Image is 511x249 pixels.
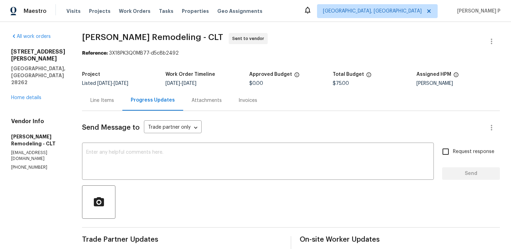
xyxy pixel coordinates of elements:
[249,81,263,86] span: $0.00
[323,8,422,15] span: [GEOGRAPHIC_DATA], [GEOGRAPHIC_DATA]
[90,97,114,104] div: Line Items
[82,236,282,243] span: Trade Partner Updates
[82,124,140,131] span: Send Message to
[333,72,364,77] h5: Total Budget
[131,97,175,104] div: Progress Updates
[119,8,151,15] span: Work Orders
[182,8,209,15] span: Properties
[144,122,202,134] div: Trade partner only
[249,72,292,77] h5: Approved Budget
[11,164,65,170] p: [PHONE_NUMBER]
[97,81,112,86] span: [DATE]
[82,51,108,56] b: Reference:
[453,72,459,81] span: The hpm assigned to this work order.
[82,33,223,41] span: [PERSON_NAME] Remodeling - CLT
[294,72,300,81] span: The total cost of line items that have been approved by both Opendoor and the Trade Partner. This...
[366,72,372,81] span: The total cost of line items that have been proposed by Opendoor. This sum includes line items th...
[82,81,128,86] span: Listed
[217,8,262,15] span: Geo Assignments
[182,81,196,86] span: [DATE]
[416,81,500,86] div: [PERSON_NAME]
[238,97,257,104] div: Invoices
[82,50,500,57] div: 3X18PK3Q0MB77-d5c8b2492
[11,65,65,86] h5: [GEOGRAPHIC_DATA], [GEOGRAPHIC_DATA] 28262
[232,35,267,42] span: Sent to vendor
[82,72,100,77] h5: Project
[11,48,65,62] h2: [STREET_ADDRESS][PERSON_NAME]
[114,81,128,86] span: [DATE]
[11,34,51,39] a: All work orders
[192,97,222,104] div: Attachments
[165,81,180,86] span: [DATE]
[300,236,500,243] span: On-site Worker Updates
[165,72,215,77] h5: Work Order Timeline
[11,133,65,147] h5: [PERSON_NAME] Remodeling - CLT
[11,150,65,162] p: [EMAIL_ADDRESS][DOMAIN_NAME]
[333,81,349,86] span: $75.00
[165,81,196,86] span: -
[66,8,81,15] span: Visits
[159,9,173,14] span: Tasks
[453,148,494,155] span: Request response
[11,95,41,100] a: Home details
[416,72,451,77] h5: Assigned HPM
[24,8,47,15] span: Maestro
[11,118,65,125] h4: Vendor Info
[89,8,111,15] span: Projects
[97,81,128,86] span: -
[454,8,501,15] span: [PERSON_NAME] P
